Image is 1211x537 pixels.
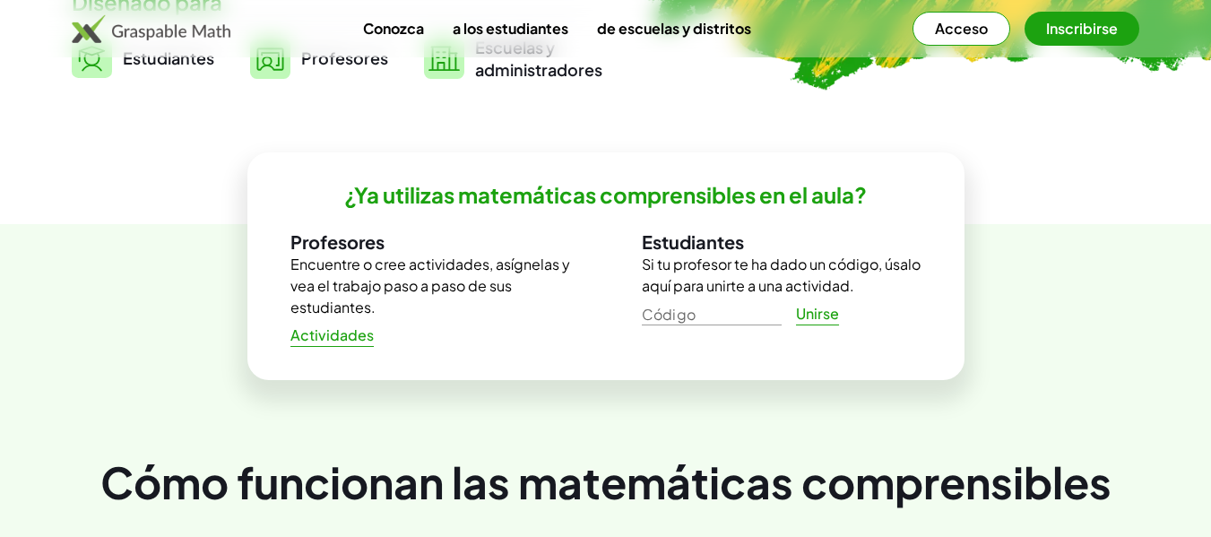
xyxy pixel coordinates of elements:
[290,255,570,316] font: Encuentre o cree actividades, asígnelas y vea el trabajo paso a paso de sus estudiantes.
[935,19,988,38] font: Acceso
[782,298,854,330] a: Unirse
[475,59,602,80] font: administradores
[349,12,438,45] a: Conozca
[642,255,921,295] font: Si tu profesor te ha dado un código, úsalo aquí para unirte a una actividad.
[250,39,290,79] img: svg%3e
[796,304,839,323] font: Unirse
[72,36,214,81] a: Estudiantes
[453,19,568,38] font: a los estudiantes
[1046,19,1118,38] font: Inscribirse
[290,325,374,344] font: Actividades
[363,19,424,38] font: Conozca
[597,19,751,38] font: de escuelas y distritos
[424,36,602,81] a: Escuelas yadministradores
[72,39,112,78] img: svg%3e
[583,12,766,45] a: de escuelas y distritos
[1025,12,1139,46] button: Inscribirse
[301,48,388,68] font: Profesores
[290,230,385,253] font: Profesores
[123,48,214,68] font: Estudiantes
[424,39,464,79] img: svg%3e
[344,181,867,208] font: ¿Ya utilizas matemáticas comprensibles en el aula?
[276,319,389,351] a: Actividades
[642,230,744,253] font: Estudiantes
[100,455,1112,509] font: Cómo funcionan las matemáticas comprensibles
[250,36,388,81] a: Profesores
[438,12,583,45] a: a los estudiantes
[913,12,1010,46] button: Acceso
